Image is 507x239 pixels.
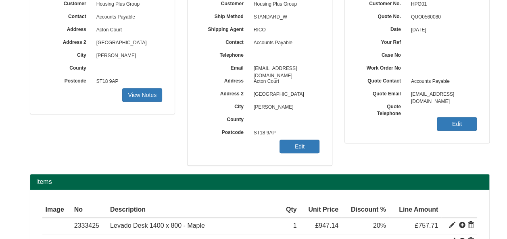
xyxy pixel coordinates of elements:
span: [GEOGRAPHIC_DATA] [92,37,163,49]
span: 20% [373,222,386,229]
label: Quote Email [357,88,407,97]
label: Postcode [42,75,92,84]
span: RICO [250,24,320,37]
h2: Items [36,178,483,185]
label: Shipping Agent [200,24,250,33]
span: £757.71 [415,222,438,229]
th: No [71,202,107,218]
label: City [42,49,92,59]
span: QUO0560080 [407,11,477,24]
span: Acton Court [250,75,320,88]
label: Address [200,75,250,84]
label: Quote Contact [357,75,407,84]
span: ST18 9AP [92,75,163,88]
th: Discount % [342,202,389,218]
label: Address [42,24,92,33]
span: [PERSON_NAME] [250,101,320,114]
label: Quote No. [357,11,407,20]
td: 2333425 [71,218,107,234]
th: Line Amount [389,202,441,218]
span: STANDARD_W [250,11,320,24]
span: ST18 9AP [250,127,320,140]
span: [EMAIL_ADDRESS][DOMAIN_NAME] [407,88,477,101]
label: Contact [42,11,92,20]
label: Work Order No [357,62,407,72]
label: County [200,114,250,123]
th: Unit Price [300,202,342,218]
span: Accounts Payable [407,75,477,88]
label: Postcode [200,127,250,136]
a: Edit [437,117,477,131]
th: Qty [280,202,300,218]
span: 1 [293,222,297,229]
span: [EMAIL_ADDRESS][DOMAIN_NAME] [250,62,320,75]
label: Case No [357,49,407,59]
a: View Notes [122,88,162,102]
span: Acton Court [92,24,163,37]
label: City [200,101,250,110]
label: Date [357,24,407,33]
span: £947.14 [315,222,338,229]
span: [GEOGRAPHIC_DATA] [250,88,320,101]
span: Accounts Payable [92,11,163,24]
label: Address 2 [42,37,92,46]
label: Address 2 [200,88,250,97]
span: Accounts Payable [250,37,320,49]
label: Your Ref [357,37,407,46]
label: Quote Telephone [357,101,407,117]
label: Telephone [200,49,250,59]
a: Edit [280,140,319,153]
th: Description [107,202,280,218]
label: County [42,62,92,72]
th: Image [42,202,71,218]
label: Email [200,62,250,72]
label: Contact [200,37,250,46]
label: Ship Method [200,11,250,20]
span: [DATE] [407,24,477,37]
span: [PERSON_NAME] [92,49,163,62]
span: Levado Desk 1400 x 800 - Maple [110,222,205,229]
